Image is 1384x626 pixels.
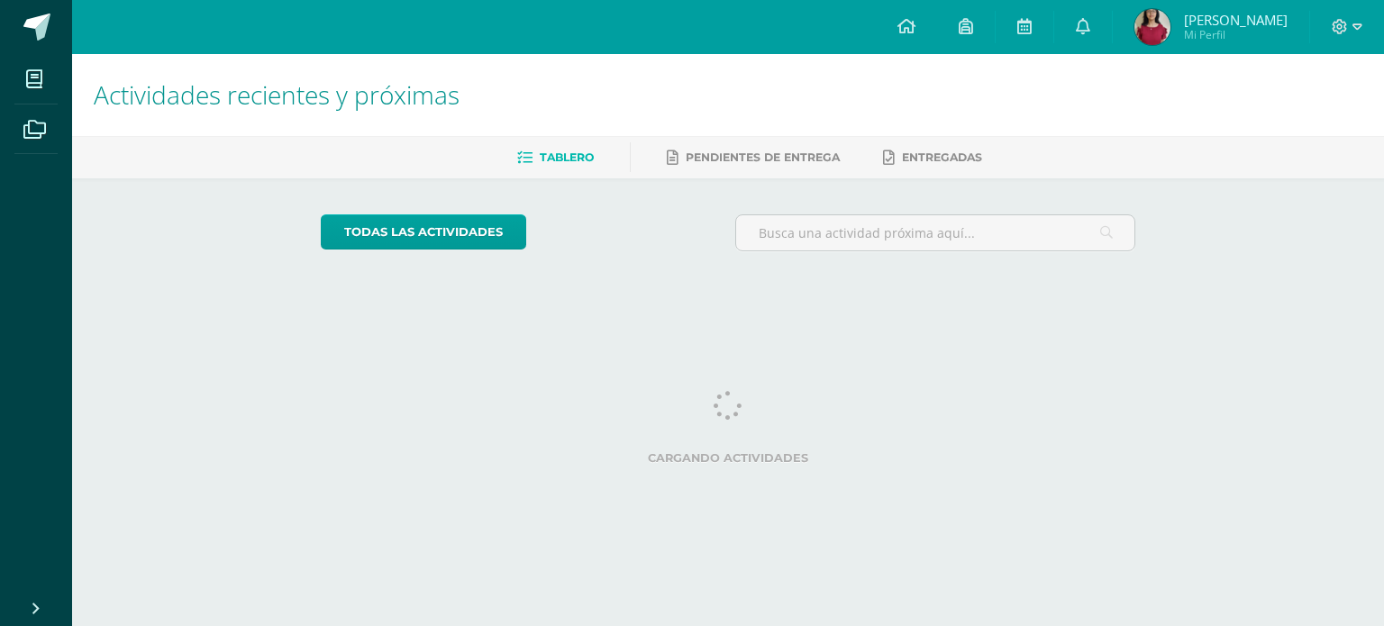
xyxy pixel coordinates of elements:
[686,150,840,164] span: Pendientes de entrega
[1184,11,1288,29] span: [PERSON_NAME]
[517,143,594,172] a: Tablero
[321,451,1136,465] label: Cargando actividades
[1184,27,1288,42] span: Mi Perfil
[902,150,982,164] span: Entregadas
[94,77,460,112] span: Actividades recientes y próximas
[736,215,1135,250] input: Busca una actividad próxima aquí...
[1134,9,1170,45] img: 8a3005469a8e920fdccaf29c4afd771f.png
[667,143,840,172] a: Pendientes de entrega
[321,214,526,249] a: todas las Actividades
[883,143,982,172] a: Entregadas
[540,150,594,164] span: Tablero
